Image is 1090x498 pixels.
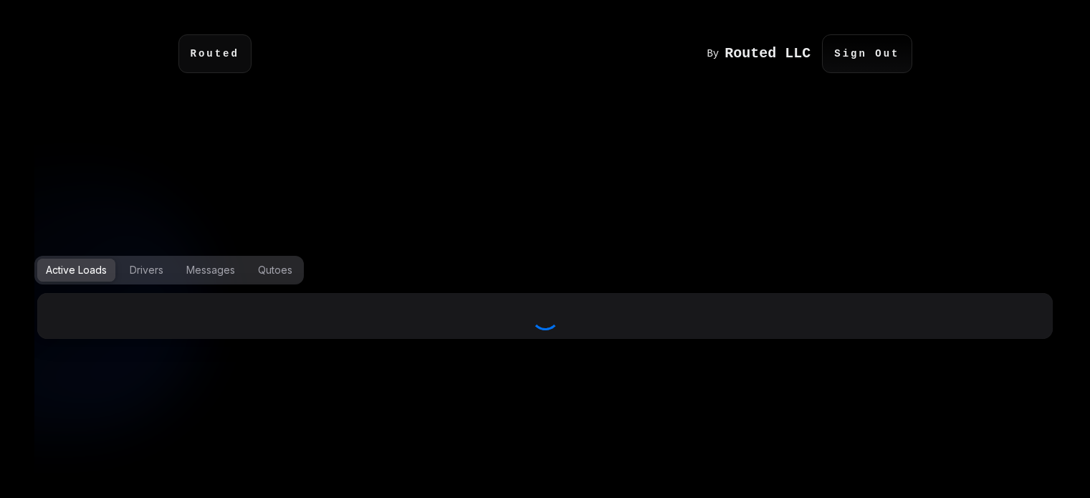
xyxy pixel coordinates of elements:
div: Messages [186,263,235,277]
a: By Routed LLC [707,47,822,61]
div: Options [34,256,304,284]
div: Active Loads [46,263,107,277]
h1: Routed LLC [725,47,811,61]
div: Loading [46,302,1044,330]
div: Drivers [130,263,163,277]
p: Sign Out [822,34,912,73]
div: Qutoes [258,263,292,277]
div: Options [34,256,1056,284]
code: Sign Out [834,47,899,61]
code: Routed [191,47,239,61]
